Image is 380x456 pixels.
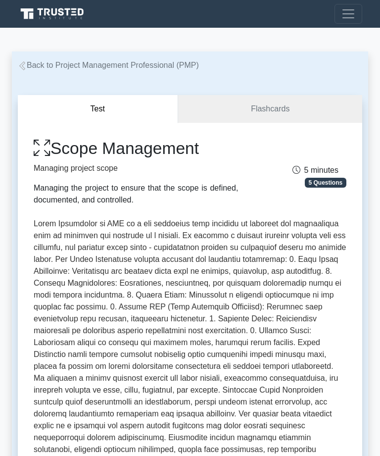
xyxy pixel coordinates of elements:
[34,182,238,206] div: Managing the project to ensure that the scope is defined, documented, and controlled.
[18,95,178,123] button: Test
[34,162,238,174] p: Managing project scope
[34,139,238,158] h1: Scope Management
[18,61,199,69] a: Back to Project Management Professional (PMP)
[178,95,362,123] a: Flashcards
[334,4,362,24] button: Toggle navigation
[305,178,346,188] span: 5 Questions
[292,166,338,174] span: 5 minutes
